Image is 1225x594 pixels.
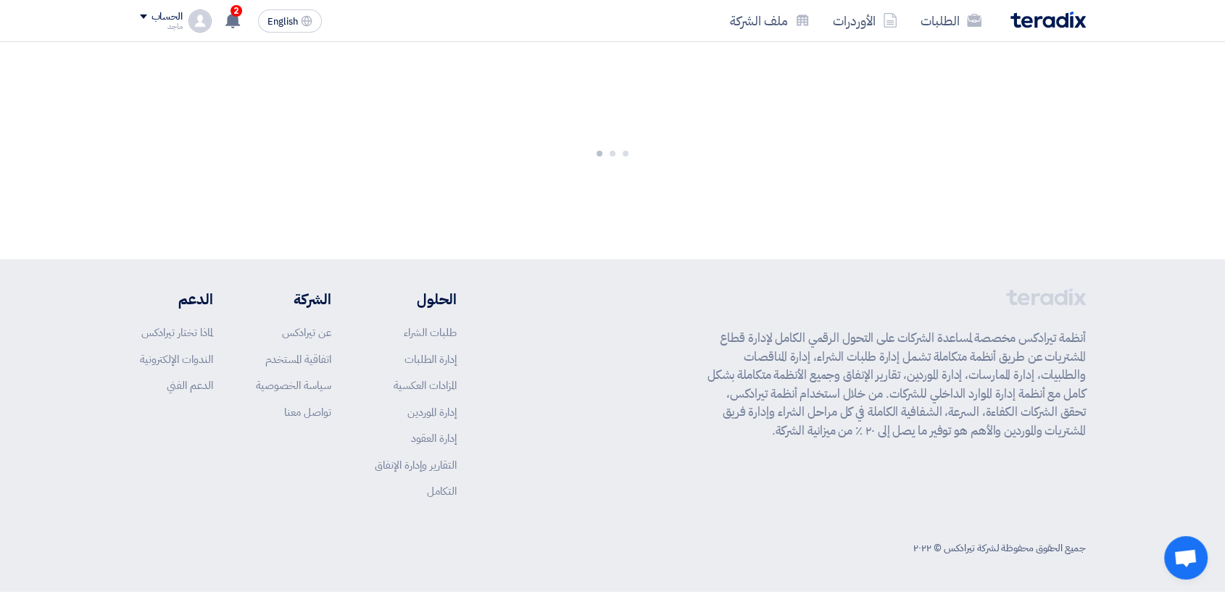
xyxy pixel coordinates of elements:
[913,540,1085,556] div: جميع الحقوق محفوظة لشركة تيرادكس © ٢٠٢٢
[151,11,183,23] div: الحساب
[188,9,212,33] img: profile_test.png
[256,377,331,393] a: سياسة الخصوصية
[404,325,457,340] a: طلبات الشراء
[265,351,331,367] a: اتفاقية المستخدم
[140,351,213,367] a: الندوات الإلكترونية
[427,483,457,499] a: التكامل
[407,404,457,420] a: إدارة الموردين
[404,351,457,367] a: إدارة الطلبات
[909,4,993,38] a: الطلبات
[718,4,821,38] a: ملف الشركة
[284,404,331,420] a: تواصل معنا
[707,329,1086,440] p: أنظمة تيرادكس مخصصة لمساعدة الشركات على التحول الرقمي الكامل لإدارة قطاع المشتريات عن طريق أنظمة ...
[258,9,322,33] button: English
[394,377,457,393] a: المزادات العكسية
[1164,536,1208,580] div: Open chat
[411,430,457,446] a: إدارة العقود
[231,5,242,17] span: 2
[375,457,457,473] a: التقارير وإدارة الإنفاق
[256,288,331,310] li: الشركة
[1010,12,1086,28] img: Teradix logo
[375,288,457,310] li: الحلول
[167,377,213,393] a: الدعم الفني
[140,288,213,310] li: الدعم
[282,325,331,340] a: عن تيرادكس
[140,22,183,30] div: ماجد
[821,4,909,38] a: الأوردرات
[141,325,213,340] a: لماذا تختار تيرادكس
[267,17,298,27] span: English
